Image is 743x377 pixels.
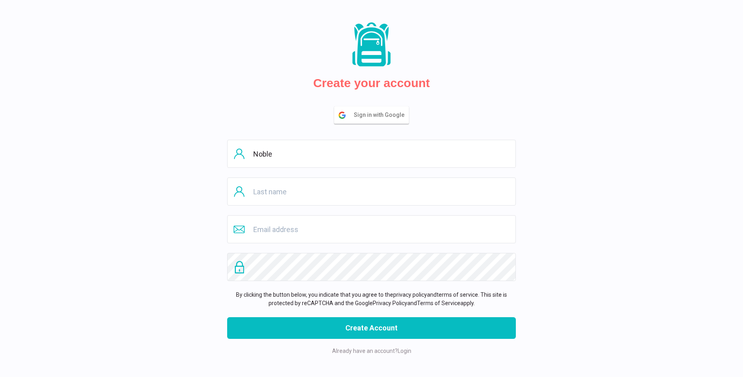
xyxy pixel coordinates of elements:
p: By clicking the button below, you indicate that you agree to the and . This site is protected by ... [227,291,516,308]
span: Sign in with Google [354,107,408,123]
h2: Create your account [313,76,430,90]
a: privacy policy [393,291,427,298]
input: First name [227,140,516,168]
a: Terms of Service [417,300,460,306]
a: Login [398,348,411,354]
input: Last name [227,177,516,206]
a: Privacy Policy [373,300,407,306]
p: Already have an account? [227,347,516,355]
a: terms of service [437,291,478,298]
button: Sign in with Google [334,106,409,124]
input: Email address [227,215,516,243]
img: Packs logo [349,22,394,68]
button: Create Account [227,317,516,339]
